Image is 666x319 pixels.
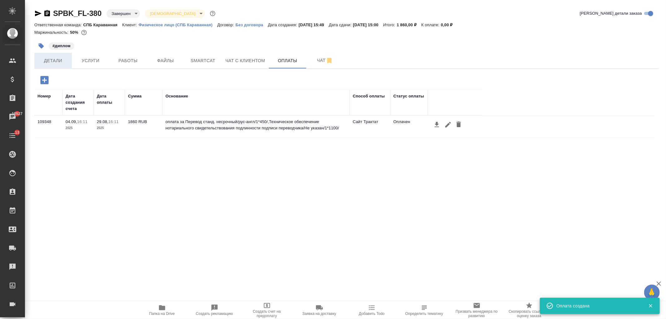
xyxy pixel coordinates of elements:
[647,286,657,299] span: 🙏
[393,93,424,99] div: Статус оплаты
[268,22,298,27] p: Дата создания:
[66,119,77,124] p: 04.09,
[431,119,443,131] button: Скачать
[398,302,451,319] button: Определить тематику
[43,10,51,17] button: Скопировать ссылку
[106,9,140,18] div: Завершен
[580,10,642,17] span: [PERSON_NAME] детали заказа
[310,57,340,64] span: Чат
[507,309,552,318] span: Скопировать ссылку на оценку заказа
[150,57,180,65] span: Файлы
[383,22,397,27] p: Итого:
[139,22,217,27] a: Физическое лицо (СПБ Караванная)
[97,125,122,131] p: 2025
[556,303,639,309] div: Оплата создана
[34,116,62,137] td: 109348
[644,285,660,300] button: 🙏
[353,22,383,27] p: [DATE] 15:00
[77,119,87,124] p: 16:11
[148,11,197,16] button: [DEMOGRAPHIC_DATA]
[128,93,141,99] div: Сумма
[346,302,398,319] button: Добавить Todo
[353,93,385,99] div: Способ оплаты
[329,22,353,27] p: Дата сдачи:
[397,22,422,27] p: 1 860,00 ₽
[453,119,464,131] button: Удалить
[149,312,175,316] span: Папка на Drive
[162,116,350,137] td: оплата за Перевод станд. несрочный/рус-англ/1*450/,Техническое обеспечение нотариального свидетел...
[454,309,499,318] span: Призвать менеджера по развитию
[443,119,453,131] button: Редактировать
[225,57,265,65] span: Чат с клиентом
[66,125,91,131] p: 2025
[34,10,42,17] button: Скопировать ссылку для ЯМессенджера
[421,22,441,27] p: К оплате:
[53,9,101,17] a: SPBK_FL-380
[52,43,71,49] p: #диплом
[113,57,143,65] span: Работы
[2,109,23,125] a: 10527
[136,302,188,319] button: Папка на Drive
[11,129,23,136] span: 13
[644,303,657,309] button: Закрыть
[108,119,119,124] p: 16:11
[293,302,346,319] button: Заявка на доставку
[110,11,132,16] button: Завершен
[273,57,303,65] span: Оплаты
[83,22,122,27] p: СПБ Караванная
[326,57,333,64] svg: Отписаться
[451,302,503,319] button: Призвать менеджера по развитию
[8,111,26,117] span: 10527
[390,116,428,137] td: Оплачен
[441,22,457,27] p: 0,00 ₽
[145,9,205,18] div: Завершен
[66,93,91,112] div: Дата создания счета
[350,116,390,137] td: Сайт Трактат
[241,302,293,319] button: Создать счет на предоплату
[80,28,88,37] button: 779.80 RUB;
[36,74,53,87] button: Добавить оплату
[97,93,122,106] div: Дата оплаты
[359,312,384,316] span: Добавить Todo
[34,22,83,27] p: Ответственная команда:
[302,312,336,316] span: Заявка на доставку
[125,116,162,137] td: 1860 RUB
[405,312,443,316] span: Определить тематику
[76,57,106,65] span: Услуги
[37,93,51,99] div: Номер
[299,22,329,27] p: [DATE] 15:49
[122,22,138,27] p: Клиент:
[503,302,555,319] button: Скопировать ссылку на оценку заказа
[70,30,80,35] p: 50%
[188,302,241,319] button: Создать рекламацию
[38,57,68,65] span: Детали
[217,22,236,27] p: Договор:
[2,128,23,143] a: 13
[34,30,70,35] p: Маржинальность:
[209,9,217,17] button: Доп статусы указывают на важность/срочность заказа
[97,119,108,124] p: 29.08,
[244,309,289,318] span: Создать счет на предоплату
[235,22,268,27] a: Без договора
[34,39,48,53] button: Добавить тэг
[188,57,218,65] span: Smartcat
[165,93,188,99] div: Основание
[196,312,233,316] span: Создать рекламацию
